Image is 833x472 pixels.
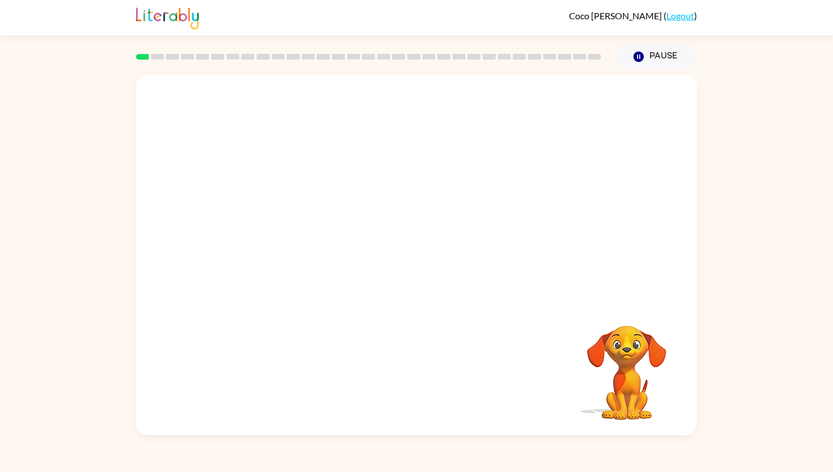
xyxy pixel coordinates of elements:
[615,44,697,70] button: Pause
[666,10,694,21] a: Logout
[136,5,199,29] img: Literably
[569,10,664,21] span: Coco [PERSON_NAME]
[569,10,697,21] div: ( )
[570,308,683,422] video: Your browser must support playing .mp4 files to use Literably. Please try using another browser.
